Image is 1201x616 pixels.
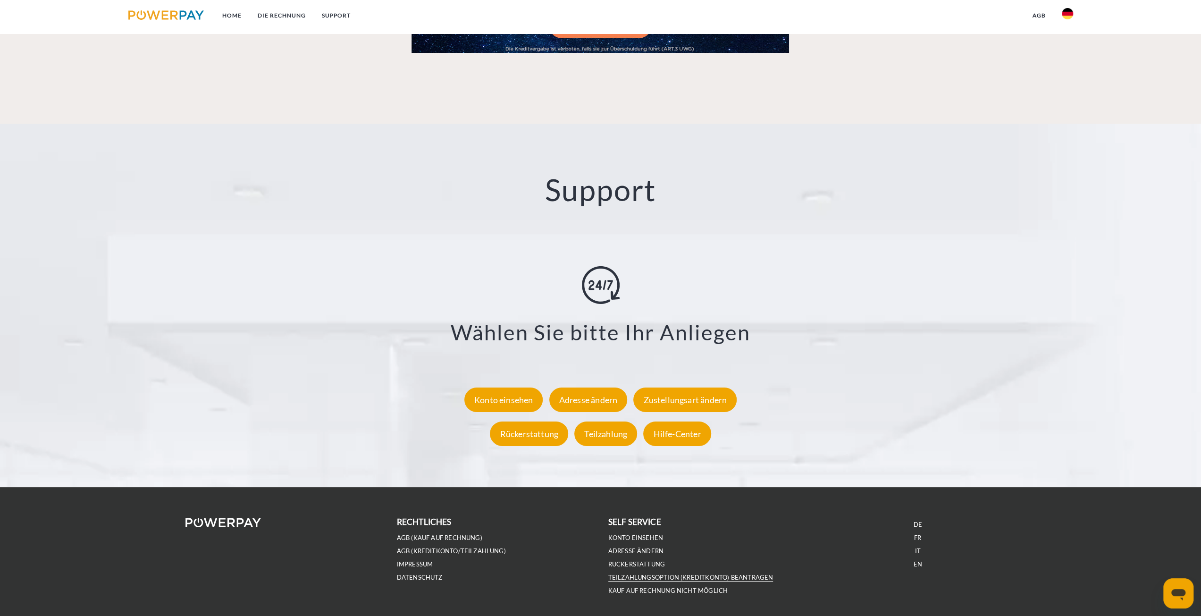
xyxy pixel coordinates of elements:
a: Kauf auf Rechnung nicht möglich [608,587,728,595]
a: DATENSCHUTZ [397,574,443,582]
a: Konto einsehen [608,534,663,542]
a: AGB (Kreditkonto/Teilzahlung) [397,547,506,555]
a: Rückerstattung [487,429,571,439]
img: logo-powerpay.svg [128,10,204,20]
a: Konto einsehen [462,395,546,405]
iframe: Schaltfläche zum Öffnen des Messaging-Fensters [1163,578,1193,608]
a: Teilzahlung [572,429,639,439]
h3: Wählen Sie bitte Ihr Anliegen [72,319,1129,345]
a: AGB (Kauf auf Rechnung) [397,534,482,542]
div: Adresse ändern [549,388,628,412]
img: logo-powerpay-white.svg [185,518,261,527]
a: Teilzahlungsoption (KREDITKONTO) beantragen [608,574,773,582]
div: Rückerstattung [490,422,568,446]
div: Teilzahlung [574,422,637,446]
a: SUPPORT [313,7,358,24]
a: Adresse ändern [547,395,630,405]
a: DE [913,521,922,529]
a: Hilfe-Center [641,429,713,439]
img: online-shopping.svg [582,266,620,304]
a: Rückerstattung [608,560,665,568]
div: Zustellungsart ändern [633,388,737,412]
h2: Support [60,171,1141,208]
a: Home [214,7,249,24]
a: EN [913,560,922,568]
img: de [1062,8,1073,19]
a: agb [1025,7,1054,24]
b: rechtliches [397,517,452,527]
a: DIE RECHNUNG [249,7,313,24]
a: Adresse ändern [608,547,664,555]
a: Zustellungsart ändern [631,395,739,405]
a: FR [914,534,921,542]
div: Konto einsehen [464,388,543,412]
a: IT [915,547,920,555]
a: IMPRESSUM [397,560,433,568]
b: self service [608,517,661,527]
div: Hilfe-Center [643,422,711,446]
